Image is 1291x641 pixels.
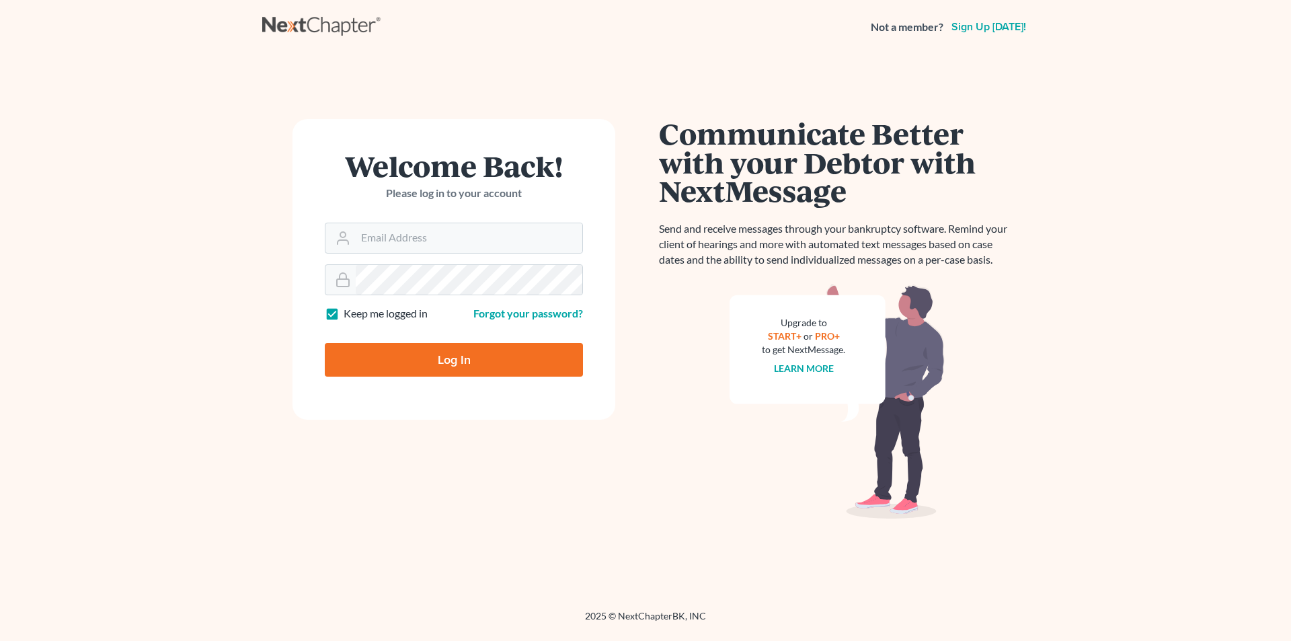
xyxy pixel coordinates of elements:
[659,119,1015,205] h1: Communicate Better with your Debtor with NextMessage
[804,330,813,342] span: or
[762,316,845,330] div: Upgrade to
[325,151,583,180] h1: Welcome Back!
[262,609,1029,634] div: 2025 © NextChapterBK, INC
[871,20,943,35] strong: Not a member?
[815,330,840,342] a: PRO+
[774,363,834,374] a: Learn more
[356,223,582,253] input: Email Address
[659,221,1015,268] p: Send and receive messages through your bankruptcy software. Remind your client of hearings and mo...
[762,343,845,356] div: to get NextMessage.
[344,306,428,322] label: Keep me logged in
[768,330,801,342] a: START+
[949,22,1029,32] a: Sign up [DATE]!
[473,307,583,319] a: Forgot your password?
[325,186,583,201] p: Please log in to your account
[325,343,583,377] input: Log In
[730,284,945,519] img: nextmessage_bg-59042aed3d76b12b5cd301f8e5b87938c9018125f34e5fa2b7a6b67550977c72.svg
